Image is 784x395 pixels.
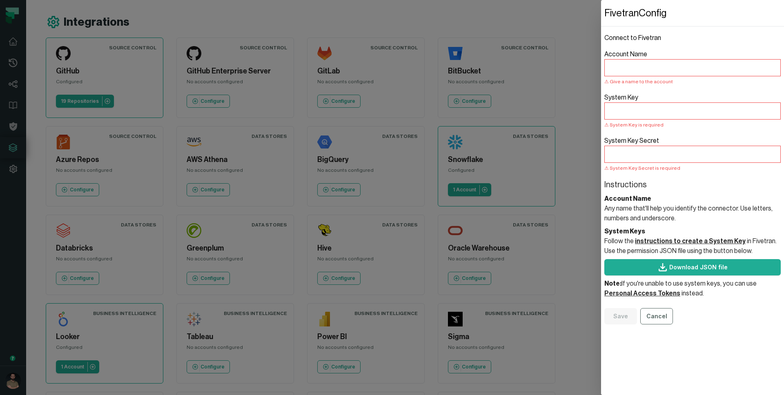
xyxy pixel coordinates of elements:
[604,226,781,236] header: System Keys
[604,79,673,84] span: Give a name to the account
[604,290,680,297] a: Personal Access Tokens
[635,238,746,244] a: instructions to create a System Key
[604,146,781,163] input: System Key SecretSystem Key Secret is required
[604,179,781,191] header: Instructions
[604,33,781,43] h1: Connect to Fivetran
[604,194,781,223] section: Any name that'll help you identify the connector. Use letters, numbers and underscore.
[604,59,781,76] input: Account NameGive a name to the account
[604,49,781,86] label: Account Name
[604,166,680,171] span: System Key Secret is required
[604,122,664,127] span: System Key is required
[604,259,781,275] a: Download JSON file
[604,226,781,298] section: Follow the in Fivetran. Use the permission JSON file using the button below.
[604,102,781,120] input: System KeySystem Key is required
[604,280,621,287] b: Note:
[604,93,781,129] label: System Key
[640,308,673,324] button: Cancel
[604,136,781,173] label: System Key Secret
[604,194,781,204] header: Account Name
[604,308,637,324] button: Save
[604,279,781,298] section: If you're unable to use system keys, you can use instead.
